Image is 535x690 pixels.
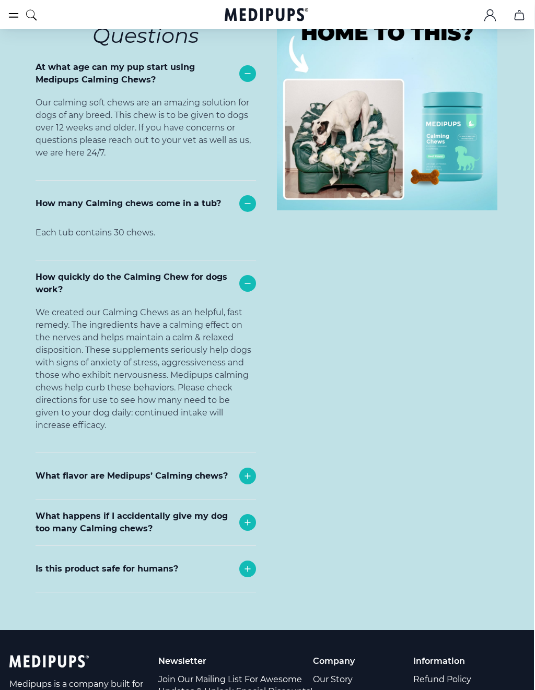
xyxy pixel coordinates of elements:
div: Our calming soft chews are an amazing solution for dogs of any breed. This chew is to be given to... [36,97,257,180]
a: Our Story [313,672,376,687]
button: burger-menu [8,9,20,21]
p: How many Calming chews come in a tub? [36,197,222,210]
div: We created our Calming Chews as an helpful, fast remedy. The ingredients have a calming effect on... [36,306,257,453]
div: All our products are intended to be consumed by dogs and are not safe for human consumption. Plea... [36,592,257,650]
p: How quickly do the Calming Chew for dogs work? [36,271,235,296]
div: Please see a veterinarian as soon as possible if you accidentally give too many. If you’re unsure... [36,545,257,616]
p: Information [414,655,501,667]
a: Medipups [225,7,309,25]
div: Each tub contains 30 chews. [36,227,257,260]
p: Company [313,655,376,667]
div: Beef Flavored: Our chews will leave your pup begging for MORE! [36,499,257,545]
p: At what age can my pup start using Medipups Calming Chews? [36,61,235,86]
p: Is this product safe for humans? [36,563,179,575]
button: search [26,2,38,28]
button: cart [507,3,532,28]
a: Refund Policy [414,672,501,687]
p: What flavor are Medipups’ Calming chews? [36,470,228,482]
button: account [478,3,503,28]
p: What happens if I accidentally give my dog too many Calming chews? [36,510,235,535]
p: Newsletter [159,655,314,667]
